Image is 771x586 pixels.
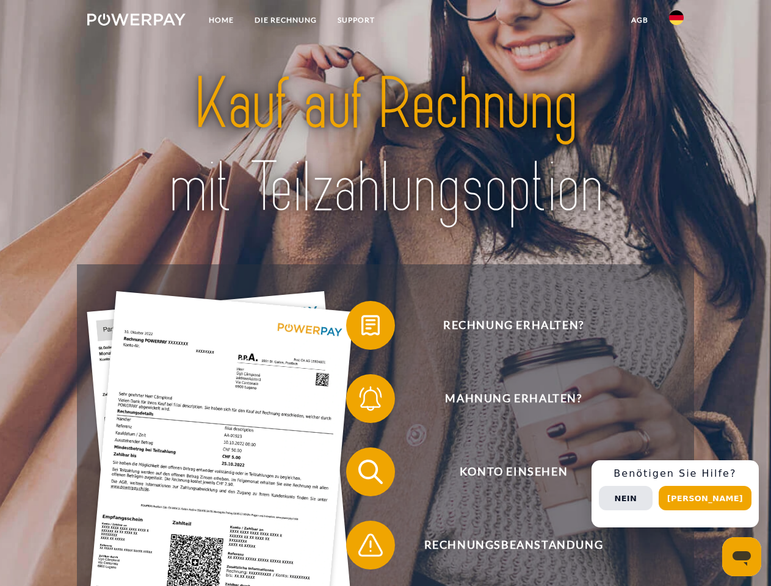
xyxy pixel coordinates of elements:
button: Rechnungsbeanstandung [346,521,664,570]
span: Rechnungsbeanstandung [364,521,663,570]
iframe: Schaltfläche zum Öffnen des Messaging-Fensters [722,537,761,576]
button: Mahnung erhalten? [346,374,664,423]
span: Rechnung erhalten? [364,301,663,350]
button: Nein [599,486,653,510]
span: Mahnung erhalten? [364,374,663,423]
a: DIE RECHNUNG [244,9,327,31]
img: de [669,10,684,25]
a: agb [621,9,659,31]
button: Rechnung erhalten? [346,301,664,350]
a: Home [198,9,244,31]
img: qb_bill.svg [355,310,386,341]
h3: Benötigen Sie Hilfe? [599,468,751,480]
span: Konto einsehen [364,447,663,496]
img: logo-powerpay-white.svg [87,13,186,26]
img: title-powerpay_de.svg [117,59,654,234]
img: qb_search.svg [355,457,386,487]
button: Konto einsehen [346,447,664,496]
div: Schnellhilfe [592,460,759,527]
a: SUPPORT [327,9,385,31]
img: qb_bell.svg [355,383,386,414]
img: qb_warning.svg [355,530,386,560]
button: [PERSON_NAME] [659,486,751,510]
